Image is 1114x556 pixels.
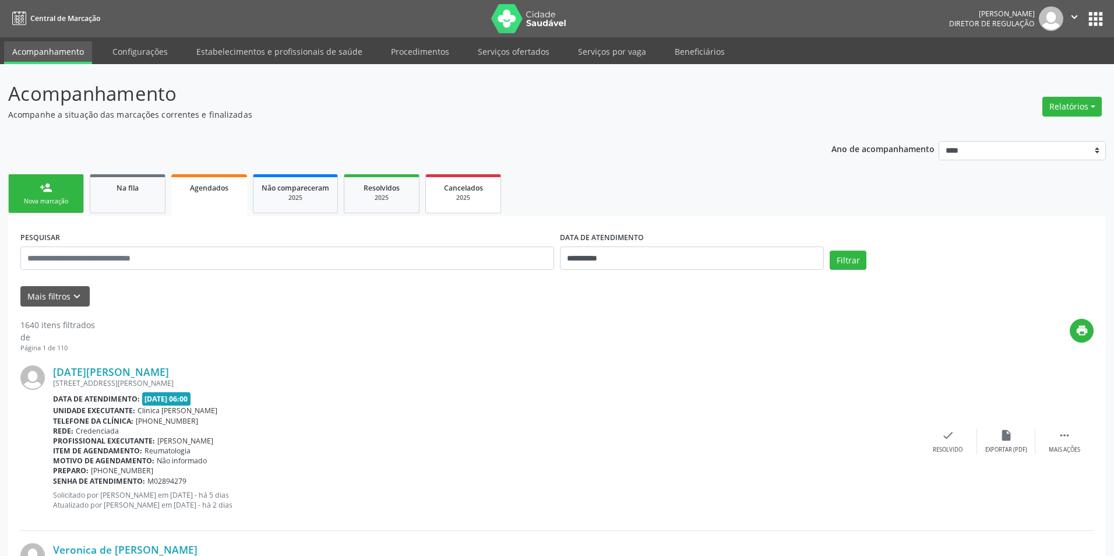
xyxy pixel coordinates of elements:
div: [STREET_ADDRESS][PERSON_NAME] [53,378,919,388]
p: Solicitado por [PERSON_NAME] em [DATE] - há 5 dias Atualizado por [PERSON_NAME] em [DATE] - há 2 ... [53,490,919,510]
span: [DATE] 06:00 [142,392,191,406]
div: Página 1 de 110 [20,343,95,353]
p: Acompanhamento [8,79,777,108]
b: Item de agendamento: [53,446,142,456]
label: PESQUISAR [20,228,60,247]
span: M02894279 [147,476,186,486]
b: Motivo de agendamento: [53,456,154,466]
button: Filtrar [830,251,866,270]
a: Serviços por vaga [570,41,654,62]
span: [PERSON_NAME] [157,436,213,446]
button: apps [1085,9,1106,29]
i: insert_drive_file [1000,429,1013,442]
a: Configurações [104,41,176,62]
span: Central de Marcação [30,13,100,23]
div: 2025 [352,193,411,202]
b: Rede: [53,426,73,436]
div: Exportar (PDF) [985,446,1027,454]
div: Resolvido [933,446,963,454]
div: [PERSON_NAME] [949,9,1035,19]
span: Clinica [PERSON_NAME] [138,406,217,416]
span: Na fila [117,183,139,193]
span: Credenciada [76,426,119,436]
b: Preparo: [53,466,89,476]
a: Serviços ofertados [470,41,558,62]
img: img [20,365,45,390]
div: 1640 itens filtrados [20,319,95,331]
span: [PHONE_NUMBER] [91,466,153,476]
i:  [1068,10,1081,23]
i:  [1058,429,1071,442]
div: Mais ações [1049,446,1080,454]
span: Cancelados [444,183,483,193]
a: Central de Marcação [8,9,100,28]
b: Senha de atendimento: [53,476,145,486]
label: DATA DE ATENDIMENTO [560,228,644,247]
button: Mais filtroskeyboard_arrow_down [20,286,90,307]
a: Beneficiários [667,41,733,62]
a: Procedimentos [383,41,457,62]
a: Estabelecimentos e profissionais de saúde [188,41,371,62]
p: Acompanhe a situação das marcações correntes e finalizadas [8,108,777,121]
span: Resolvidos [364,183,400,193]
span: [PHONE_NUMBER] [136,416,198,426]
i: check [942,429,954,442]
span: Reumatologia [144,446,191,456]
button:  [1063,6,1085,31]
div: de [20,331,95,343]
p: Ano de acompanhamento [831,141,935,156]
span: Agendados [190,183,228,193]
b: Data de atendimento: [53,394,140,404]
div: Nova marcação [17,197,75,206]
span: Não compareceram [262,183,329,193]
a: Acompanhamento [4,41,92,64]
button: print [1070,319,1094,343]
div: 2025 [434,193,492,202]
img: img [1039,6,1063,31]
button: Relatórios [1042,97,1102,117]
a: Veronica de [PERSON_NAME] [53,543,198,556]
span: Não informado [157,456,207,466]
b: Unidade executante: [53,406,135,416]
div: person_add [40,181,52,194]
span: Diretor de regulação [949,19,1035,29]
b: Telefone da clínica: [53,416,133,426]
i: print [1076,324,1088,337]
a: [DATE][PERSON_NAME] [53,365,169,378]
b: Profissional executante: [53,436,155,446]
div: 2025 [262,193,329,202]
i: keyboard_arrow_down [70,290,83,303]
